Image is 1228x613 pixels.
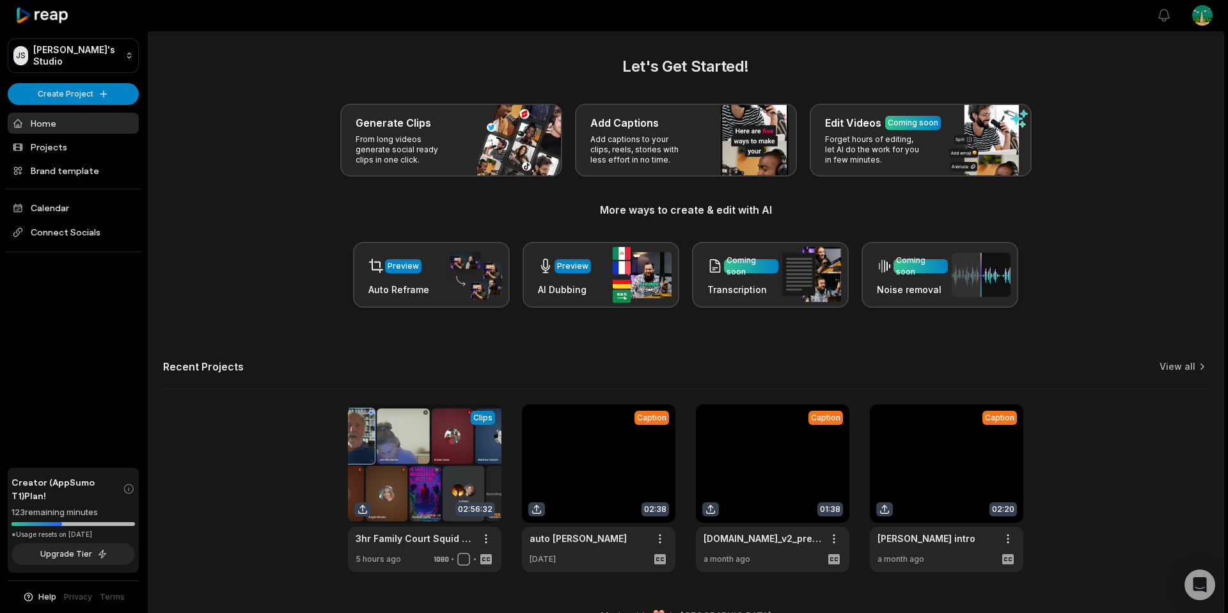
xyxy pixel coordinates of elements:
[8,160,139,181] a: Brand template
[825,134,924,165] p: Forget hours of editing, let AI do the work for you in few minutes.
[12,543,135,565] button: Upgrade Tier
[38,591,56,603] span: Help
[356,115,431,131] h3: Generate Clips
[878,532,975,545] a: [PERSON_NAME] intro
[443,250,502,300] img: auto_reframe.png
[8,197,139,218] a: Calendar
[64,591,92,603] a: Privacy
[590,134,689,165] p: Add captions to your clips, reels, stories with less effort in no time.
[12,530,135,539] div: *Usage resets on [DATE]
[356,134,455,165] p: From long videos generate social ready clips in one click.
[877,283,948,296] h3: Noise removal
[33,44,120,67] p: [PERSON_NAME]'s Studio
[590,115,659,131] h3: Add Captions
[952,253,1011,297] img: noise_removal.png
[1185,569,1215,600] div: Open Intercom Messenger
[8,113,139,134] a: Home
[825,115,881,131] h3: Edit Videos
[388,260,419,272] div: Preview
[1160,360,1195,373] a: View all
[896,255,945,278] div: Coming soon
[888,117,938,129] div: Coming soon
[530,532,627,545] a: auto [PERSON_NAME]
[557,260,588,272] div: Preview
[13,46,28,65] div: JS
[163,202,1208,218] h3: More ways to create & edit with AI
[8,221,139,244] span: Connect Socials
[8,136,139,157] a: Projects
[538,283,591,296] h3: AI Dubbing
[782,247,841,302] img: transcription.png
[12,506,135,519] div: 123 remaining minutes
[613,247,672,303] img: ai_dubbing.png
[727,255,776,278] div: Coming soon
[22,591,56,603] button: Help
[163,360,244,373] h2: Recent Projects
[356,532,473,545] a: 3hr Family Court Squid Games Q&A with Hope in Darkness - [DATE]
[163,55,1208,78] h2: Let's Get Started!
[707,283,778,296] h3: Transcription
[100,591,125,603] a: Terms
[8,83,139,105] button: Create Project
[12,475,123,502] span: Creator (AppSumo T1) Plan!
[368,283,429,296] h3: Auto Reframe
[704,532,821,545] a: [DOMAIN_NAME]_v2_preview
